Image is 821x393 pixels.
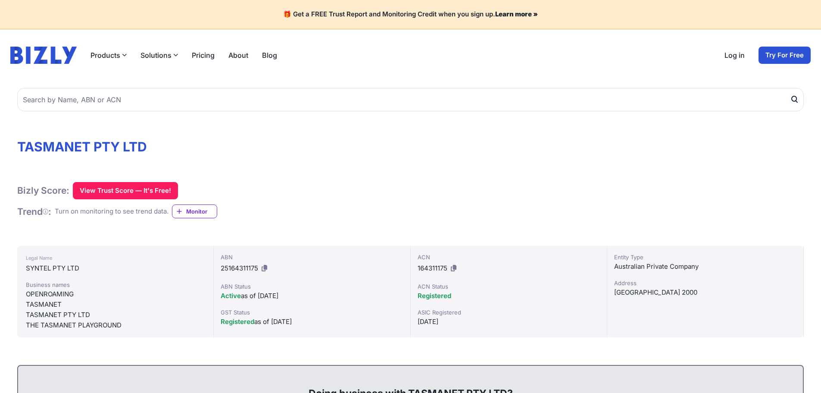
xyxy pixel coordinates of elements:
[26,289,205,299] div: OPENROAMING
[418,317,600,327] div: [DATE]
[614,279,796,287] div: Address
[221,317,403,327] div: as of [DATE]
[418,292,451,300] span: Registered
[55,207,169,217] div: Turn on monitoring to see trend data.
[221,282,403,291] div: ABN Status
[495,10,538,18] a: Learn more »
[26,253,205,263] div: Legal Name
[221,292,241,300] span: Active
[418,253,600,261] div: ACN
[172,204,217,218] a: Monitor
[73,182,178,199] button: View Trust Score — It's Free!
[140,50,178,60] button: Solutions
[26,280,205,289] div: Business names
[10,10,811,19] h4: 🎁 Get a FREE Trust Report and Monitoring Credit when you sign up.
[91,50,127,60] button: Products
[26,263,205,274] div: SYNTEL PTY LTD
[262,50,277,60] a: Blog
[614,287,796,298] div: [GEOGRAPHIC_DATA] 2000
[759,47,811,64] a: Try For Free
[17,185,69,196] h1: Bizly Score:
[186,207,217,216] span: Monitor
[26,299,205,310] div: TASMANET
[26,310,205,320] div: TASMANET PTY LTD
[614,253,796,261] div: Entity Type
[724,50,745,60] a: Log in
[17,88,804,111] input: Search by Name, ABN or ACN
[418,282,600,291] div: ACN Status
[26,320,205,330] div: THE TASMANET PLAYGROUND
[221,308,403,317] div: GST Status
[221,291,403,301] div: as of [DATE]
[17,139,804,154] h1: TASMANET PTY LTD
[221,264,258,272] span: 25164311175
[221,318,254,326] span: Registered
[221,253,403,261] div: ABN
[614,261,796,272] div: Australian Private Company
[17,206,51,217] h1: Trend :
[228,50,248,60] a: About
[418,308,600,317] div: ASIC Registered
[418,264,447,272] span: 164311175
[192,50,215,60] a: Pricing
